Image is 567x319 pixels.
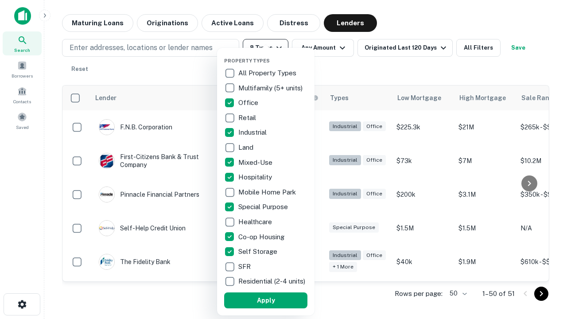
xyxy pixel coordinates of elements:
[238,202,290,212] p: Special Purpose
[238,157,274,168] p: Mixed-Use
[238,187,298,198] p: Mobile Home Park
[224,58,270,63] span: Property Types
[224,292,307,308] button: Apply
[238,276,307,287] p: Residential (2-4 units)
[238,246,279,257] p: Self Storage
[238,217,274,227] p: Healthcare
[523,248,567,291] iframe: Chat Widget
[238,68,298,78] p: All Property Types
[238,261,252,272] p: SFR
[238,172,274,183] p: Hospitality
[238,97,260,108] p: Office
[238,113,258,123] p: Retail
[238,142,255,153] p: Land
[238,83,304,93] p: Multifamily (5+ units)
[238,127,268,138] p: Industrial
[238,232,286,242] p: Co-op Housing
